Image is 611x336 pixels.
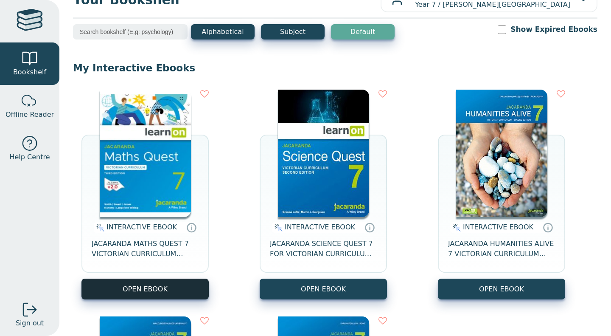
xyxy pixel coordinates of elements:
[261,24,325,40] button: Subject
[456,90,547,217] img: 429ddfad-7b91-e911-a97e-0272d098c78b.jpg
[272,223,283,233] img: interactive.svg
[81,279,209,299] button: OPEN EBOOK
[278,90,369,217] img: 329c5ec2-5188-ea11-a992-0272d098c78b.jpg
[73,24,188,40] input: Search bookshelf (E.g: psychology)
[260,279,387,299] button: OPEN EBOOK
[510,24,597,35] label: Show Expired Ebooks
[463,223,533,231] span: INTERACTIVE EBOOK
[331,24,395,40] button: Default
[270,239,377,259] span: JACARANDA SCIENCE QUEST 7 FOR VICTORIAN CURRICULUM LEARNON 2E EBOOK
[107,223,177,231] span: INTERACTIVE EBOOK
[191,24,255,40] button: Alphabetical
[9,152,50,162] span: Help Centre
[16,318,44,328] span: Sign out
[92,239,199,259] span: JACARANDA MATHS QUEST 7 VICTORIAN CURRICULUM LEARNON EBOOK 3E
[450,223,461,233] img: interactive.svg
[100,90,191,217] img: b87b3e28-4171-4aeb-a345-7fa4fe4e6e25.jpg
[94,223,104,233] img: interactive.svg
[73,62,597,74] p: My Interactive Ebooks
[448,239,555,259] span: JACARANDA HUMANITIES ALIVE 7 VICTORIAN CURRICULUM LEARNON EBOOK 2E
[285,223,355,231] span: INTERACTIVE EBOOK
[6,110,54,120] span: Offline Reader
[543,222,553,232] a: Interactive eBooks are accessed online via the publisher’s portal. They contain interactive resou...
[13,67,46,77] span: Bookshelf
[438,279,565,299] button: OPEN EBOOK
[364,222,375,232] a: Interactive eBooks are accessed online via the publisher’s portal. They contain interactive resou...
[186,222,196,232] a: Interactive eBooks are accessed online via the publisher’s portal. They contain interactive resou...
